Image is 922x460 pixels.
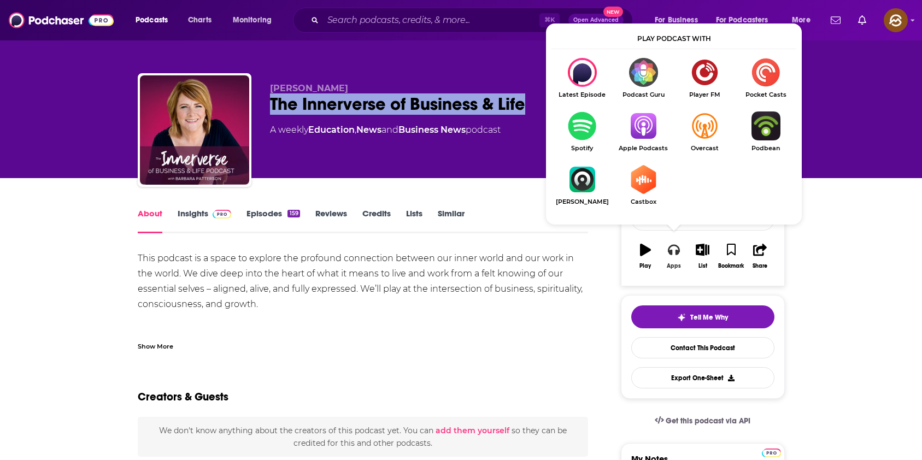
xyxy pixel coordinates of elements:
[138,208,162,233] a: About
[709,11,784,29] button: open menu
[688,237,717,276] button: List
[613,58,674,98] a: Podcast GuruPodcast Guru
[128,11,182,29] button: open menu
[138,251,589,388] div: This podcast is a space to explore the profound connection between our inner world and our work i...
[213,210,232,219] img: Podchaser Pro
[270,83,348,93] span: [PERSON_NAME]
[568,14,624,27] button: Open AdvancedNew
[136,13,168,28] span: Podcasts
[270,123,501,137] div: A weekly podcast
[287,210,299,217] div: 159
[246,208,299,233] a: Episodes159
[631,305,774,328] button: tell me why sparkleTell Me Why
[655,13,698,28] span: For Business
[436,426,509,435] button: add them yourself
[159,426,567,447] span: We don't know anything about the creators of this podcast yet . You can so they can be credited f...
[9,10,114,31] img: Podchaser - Follow, Share and Rate Podcasts
[735,145,796,152] span: Podbean
[698,263,707,269] div: List
[315,208,347,233] a: Reviews
[381,125,398,135] span: and
[398,125,466,135] a: Business News
[613,165,674,205] a: CastboxCastbox
[551,91,613,98] span: Latest Episode
[884,8,908,32] button: Show profile menu
[826,11,845,30] a: Show notifications dropdown
[603,7,623,17] span: New
[613,198,674,205] span: Castbox
[631,367,774,388] button: Export One-Sheet
[884,8,908,32] span: Logged in as hey85204
[308,125,355,135] a: Education
[674,91,735,98] span: Player FM
[735,91,796,98] span: Pocket Casts
[854,11,871,30] a: Show notifications dropdown
[362,208,391,233] a: Credits
[660,237,688,276] button: Apps
[735,58,796,98] a: Pocket CastsPocket Casts
[716,13,768,28] span: For Podcasters
[613,145,674,152] span: Apple Podcasts
[188,13,212,28] span: Charts
[303,8,643,33] div: Search podcasts, credits, & more...
[762,449,781,457] img: Podchaser Pro
[551,111,613,152] a: SpotifySpotify
[613,111,674,152] a: Apple PodcastsApple Podcasts
[178,208,232,233] a: InsightsPodchaser Pro
[551,165,613,205] a: Castro[PERSON_NAME]
[784,11,824,29] button: open menu
[745,237,774,276] button: Share
[884,8,908,32] img: User Profile
[666,416,750,426] span: Get this podcast via API
[406,208,422,233] a: Lists
[323,11,539,29] input: Search podcasts, credits, & more...
[551,29,796,49] div: Play podcast with
[674,58,735,98] a: Player FMPlayer FM
[677,313,686,322] img: tell me why sparkle
[140,75,249,185] img: The Innerverse of Business & Life
[356,125,381,135] a: News
[792,13,811,28] span: More
[631,237,660,276] button: Play
[762,447,781,457] a: Pro website
[674,111,735,152] a: OvercastOvercast
[551,145,613,152] span: Spotify
[690,313,728,322] span: Tell Me Why
[539,13,560,27] span: ⌘ K
[735,111,796,152] a: PodbeanPodbean
[233,13,272,28] span: Monitoring
[551,198,613,205] span: [PERSON_NAME]
[355,125,356,135] span: ,
[225,11,286,29] button: open menu
[646,408,760,434] a: Get this podcast via API
[181,11,218,29] a: Charts
[631,337,774,358] a: Contact This Podcast
[639,263,651,269] div: Play
[551,58,613,98] div: The Innerverse of Business & Life on Latest Episode
[613,91,674,98] span: Podcast Guru
[753,263,767,269] div: Share
[674,145,735,152] span: Overcast
[718,263,744,269] div: Bookmark
[717,237,745,276] button: Bookmark
[667,263,681,269] div: Apps
[138,390,228,404] h2: Creators & Guests
[438,208,465,233] a: Similar
[647,11,712,29] button: open menu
